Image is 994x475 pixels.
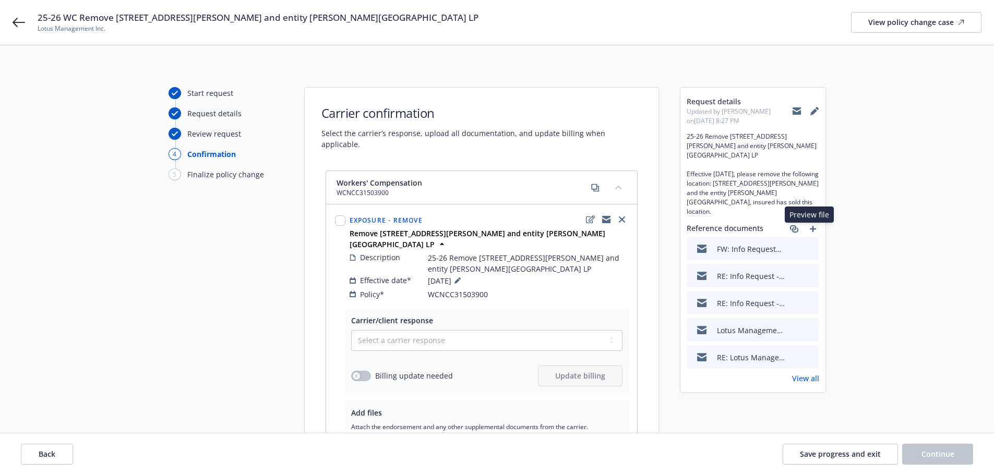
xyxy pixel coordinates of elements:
[902,444,973,465] button: Continue
[610,179,627,196] button: collapse content
[717,271,785,282] div: RE: Info Request - Lotus Management Inc. WCNCC31503900 [#5988124#]
[169,168,181,180] div: 5
[538,366,622,386] button: Update billing
[428,252,628,274] span: 25-26 Remove [STREET_ADDRESS][PERSON_NAME] and entity [PERSON_NAME][GEOGRAPHIC_DATA] LP
[589,181,602,194] a: copy
[360,275,411,286] span: Effective date*
[428,274,464,287] span: [DATE]
[687,96,792,107] span: Request details
[687,223,763,235] span: Reference documents
[789,352,797,363] button: download file
[21,444,73,465] button: Back
[851,12,981,33] a: View policy change case
[789,325,797,336] button: download file
[337,177,422,188] span: Workers' Compensation
[788,223,800,235] a: associate
[337,188,422,198] span: WCNCC31503900
[792,373,819,384] a: View all
[687,107,792,126] span: Updated by [PERSON_NAME] on [DATE] 8:27 PM
[360,252,400,263] span: Description
[806,271,815,282] button: preview file
[326,171,637,204] div: Workers' CompensationWCNCC31503900copycollapse content
[807,223,819,235] a: add
[321,104,642,121] h1: Carrier confirmation
[800,449,881,459] span: Save progress and exit
[787,243,795,254] button: download file
[351,422,622,431] span: Attach the endorsement and any other supplemental documents from the carrier.
[350,228,605,249] strong: Remove [STREET_ADDRESS][PERSON_NAME] and entity [PERSON_NAME][GEOGRAPHIC_DATA] LP
[360,289,384,300] span: Policy*
[321,128,642,150] span: Select the carrier’s response, upload all documentation, and update billing when applicable.
[789,271,797,282] button: download file
[428,289,488,300] span: WCNCC31503900
[921,449,954,459] span: Continue
[555,371,605,381] span: Update billing
[187,149,236,160] div: Confirmation
[806,325,815,336] button: preview file
[717,352,785,363] div: RE: Lotus Management Inc Pol# WCNCC315039 | Request to remove location & payroll
[600,213,613,226] a: copyLogging
[187,128,241,139] div: Review request
[38,11,478,24] span: 25-26 WC Remove [STREET_ADDRESS][PERSON_NAME] and entity [PERSON_NAME][GEOGRAPHIC_DATA] LP
[616,213,628,226] a: close
[806,352,815,363] button: preview file
[806,298,815,309] button: preview file
[717,298,785,309] div: RE: Info Request - Lotus Management Inc. WCNCC31503900 [#5969552#]
[38,24,478,33] span: Lotus Management Inc.
[717,325,785,336] div: Lotus Management Inc_ WCNCC31503900 _#5968942#_.msg
[351,315,433,325] span: Carrier/client response
[789,298,797,309] button: download file
[375,370,453,381] span: Billing update needed
[350,216,423,225] span: Exposure - Remove
[868,13,964,32] div: View policy change case
[584,213,597,226] a: edit
[39,449,55,459] span: Back
[783,444,898,465] button: Save progress and exit
[187,108,242,119] div: Request details
[169,148,181,160] div: 4
[187,169,264,180] div: Finalize policy change
[187,88,233,99] div: Start request
[804,243,815,254] button: preview file
[351,408,382,418] span: Add files
[717,243,783,254] div: FW: Info Request - Lotus Management Inc. WCNCC31503900 [#5993990#]
[687,132,819,216] span: 25-26 Remove [STREET_ADDRESS][PERSON_NAME] and entity [PERSON_NAME][GEOGRAPHIC_DATA] LP Effective...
